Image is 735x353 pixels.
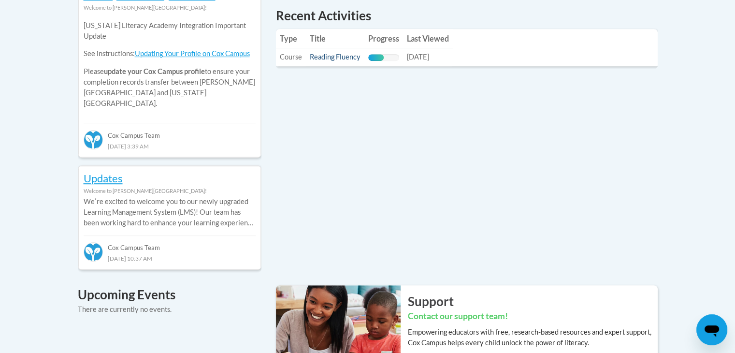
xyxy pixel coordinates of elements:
div: Cox Campus Team [84,235,256,253]
div: Welcome to [PERSON_NAME][GEOGRAPHIC_DATA]! [84,186,256,196]
span: [DATE] [407,53,429,61]
h4: Upcoming Events [78,285,261,304]
h3: Contact our support team! [408,310,658,323]
div: [DATE] 3:39 AM [84,141,256,151]
th: Title [306,29,364,48]
div: Cox Campus Team [84,123,256,140]
div: Please to ensure your completion records transfer between [PERSON_NAME][GEOGRAPHIC_DATA] and [US_... [84,13,256,116]
div: Welcome to [PERSON_NAME][GEOGRAPHIC_DATA]! [84,2,256,13]
p: Empowering educators with free, research-based resources and expert support, Cox Campus helps eve... [408,327,658,348]
div: [DATE] 10:37 AM [84,253,256,264]
p: [US_STATE] Literacy Academy Integration Important Update [84,20,256,42]
b: update your Cox Campus profile [104,67,205,75]
span: Course [280,53,302,61]
img: Cox Campus Team [84,130,103,149]
h2: Support [408,293,658,310]
div: Progress, % [368,54,384,61]
img: Cox Campus Team [84,242,103,262]
p: See instructions: [84,48,256,59]
iframe: Button to launch messaging window [696,314,727,345]
h1: Recent Activities [276,7,658,24]
span: There are currently no events. [78,305,172,313]
th: Last Viewed [403,29,453,48]
a: Reading Fluency [310,53,360,61]
a: Updates [84,172,123,185]
th: Progress [364,29,403,48]
th: Type [276,29,306,48]
a: Updating Your Profile on Cox Campus [135,49,250,58]
p: Weʹre excited to welcome you to our newly upgraded Learning Management System (LMS)! Our team has... [84,196,256,228]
